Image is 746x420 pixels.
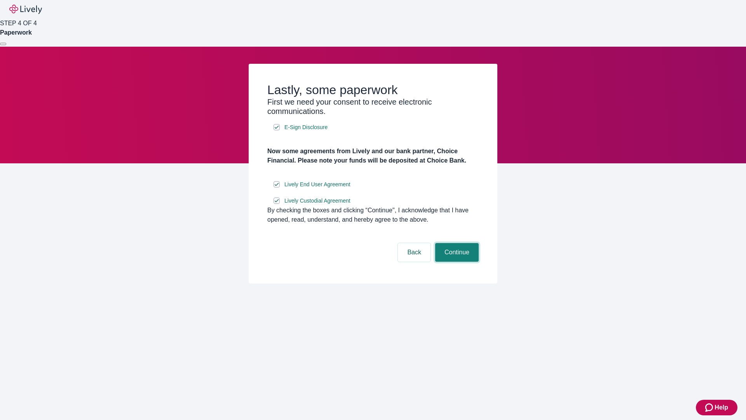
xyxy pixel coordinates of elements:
svg: Zendesk support icon [705,403,715,412]
h2: Lastly, some paperwork [267,82,479,97]
button: Continue [435,243,479,262]
a: e-sign disclosure document [283,180,352,189]
span: Lively Custodial Agreement [284,197,350,205]
div: By checking the boxes and clicking “Continue", I acknowledge that I have opened, read, understand... [267,206,479,224]
button: Back [398,243,431,262]
a: e-sign disclosure document [283,122,329,132]
button: Zendesk support iconHelp [696,400,737,415]
a: e-sign disclosure document [283,196,352,206]
span: Help [715,403,728,412]
h4: Now some agreements from Lively and our bank partner, Choice Financial. Please note your funds wi... [267,147,479,165]
span: Lively End User Agreement [284,180,350,189]
h3: First we need your consent to receive electronic communications. [267,97,479,116]
span: E-Sign Disclosure [284,123,328,131]
img: Lively [9,5,42,14]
